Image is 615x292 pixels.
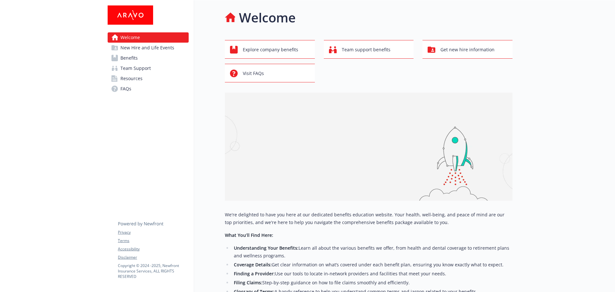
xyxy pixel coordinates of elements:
p: We're delighted to have you here at our dedicated benefits education website. Your health, well-b... [225,211,512,226]
a: Disclaimer [118,254,188,260]
span: Resources [120,73,143,84]
a: Resources [108,73,189,84]
button: Get new hire information [422,40,512,59]
li: Get clear information on what’s covered under each benefit plan, ensuring you know exactly what t... [232,261,512,269]
span: New Hire and Life Events [120,43,174,53]
a: Terms [118,238,188,244]
a: Privacy [118,229,188,235]
span: Welcome [120,32,140,43]
li: Step-by-step guidance on how to file claims smoothly and efficiently. [232,279,512,287]
h1: Welcome [239,8,296,27]
a: Benefits [108,53,189,63]
strong: Filing Claims: [234,279,262,286]
a: New Hire and Life Events [108,43,189,53]
a: FAQs [108,84,189,94]
strong: Finding a Provider: [234,271,275,277]
button: Explore company benefits [225,40,315,59]
a: Accessibility [118,246,188,252]
img: overview page banner [225,93,512,201]
span: Team Support [120,63,151,73]
button: Team support benefits [324,40,414,59]
li: Learn all about the various benefits we offer, from health and dental coverage to retirement plan... [232,244,512,260]
span: Team support benefits [342,44,390,56]
a: Welcome [108,32,189,43]
span: Get new hire information [440,44,495,56]
p: Copyright © 2024 - 2025 , Newfront Insurance Services, ALL RIGHTS RESERVED [118,263,188,279]
span: Visit FAQs [243,67,264,79]
strong: What You’ll Find Here: [225,232,273,238]
strong: Coverage Details: [234,262,272,268]
strong: Understanding Your Benefits: [234,245,299,251]
span: FAQs [120,84,131,94]
li: Use our tools to locate in-network providers and facilities that meet your needs. [232,270,512,278]
button: Visit FAQs [225,64,315,82]
span: Explore company benefits [243,44,298,56]
a: Team Support [108,63,189,73]
span: Benefits [120,53,138,63]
